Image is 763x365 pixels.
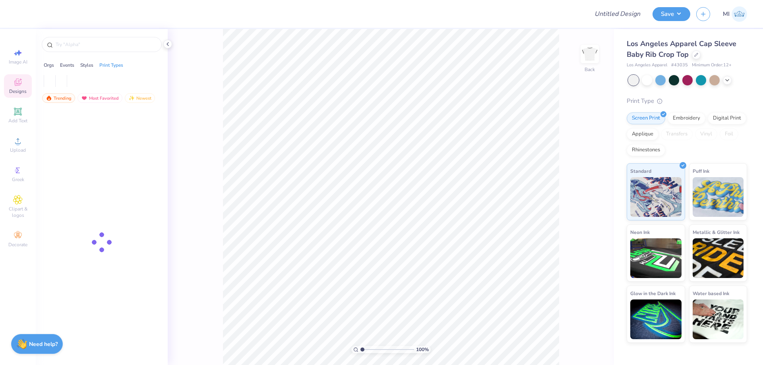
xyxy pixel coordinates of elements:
span: Glow in the Dark Ink [630,289,676,297]
span: # 43035 [671,62,688,69]
span: Clipart & logos [4,206,32,218]
div: Digital Print [708,112,746,124]
img: Puff Ink [693,177,744,217]
input: Try "Alpha" [55,41,157,48]
span: Los Angeles Apparel Cap Sleeve Baby Rib Crop Top [627,39,736,59]
span: Standard [630,167,651,175]
div: Styles [80,62,93,69]
div: Newest [125,93,155,103]
span: Upload [10,147,26,153]
span: Minimum Order: 12 + [692,62,732,69]
span: Decorate [8,241,27,248]
img: Metallic & Glitter Ink [693,238,744,278]
span: Los Angeles Apparel [627,62,667,69]
div: Events [60,62,74,69]
img: trending.gif [46,95,52,101]
button: Save [653,7,690,21]
img: Neon Ink [630,238,682,278]
div: Vinyl [695,128,717,140]
div: Back [585,66,595,73]
span: Greek [12,176,24,183]
span: Water based Ink [693,289,729,297]
img: Mark Isaac [732,6,747,22]
img: Glow in the Dark Ink [630,299,682,339]
span: Neon Ink [630,228,650,236]
img: Standard [630,177,682,217]
img: Back [582,46,598,62]
span: 100 % [416,346,429,353]
div: Transfers [661,128,693,140]
div: Print Types [99,62,123,69]
span: Puff Ink [693,167,709,175]
div: Screen Print [627,112,665,124]
div: Embroidery [668,112,705,124]
div: Most Favorited [77,93,122,103]
span: Designs [9,88,27,95]
div: Rhinestones [627,144,665,156]
div: Foil [720,128,738,140]
input: Untitled Design [588,6,647,22]
img: most_fav.gif [81,95,87,101]
div: Orgs [44,62,54,69]
div: Trending [42,93,75,103]
img: Water based Ink [693,299,744,339]
span: MI [723,10,730,19]
span: Add Text [8,118,27,124]
span: Metallic & Glitter Ink [693,228,740,236]
img: Newest.gif [128,95,135,101]
strong: Need help? [29,340,58,348]
a: MI [723,6,747,22]
span: Image AI [9,59,27,65]
div: Applique [627,128,658,140]
div: Print Type [627,97,747,106]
